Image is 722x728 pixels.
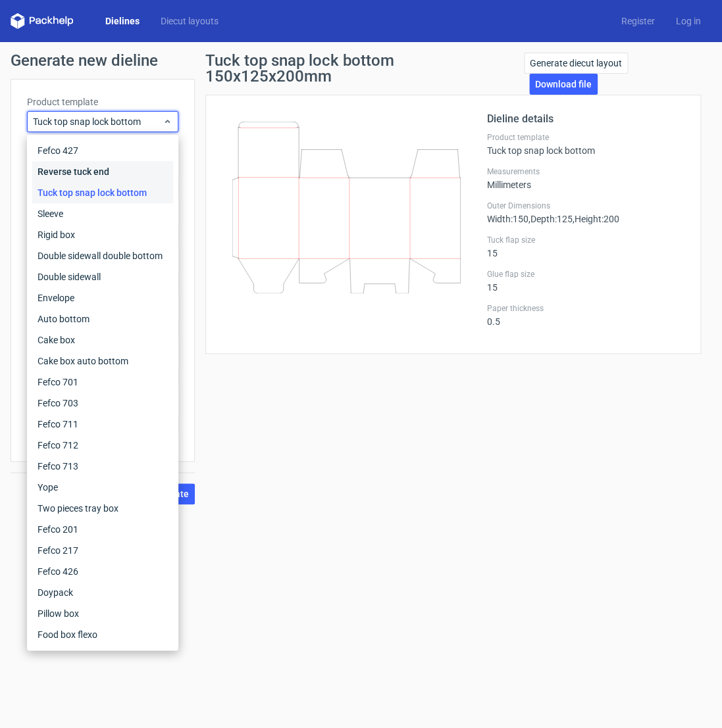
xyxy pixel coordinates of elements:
[487,166,684,177] label: Measurements
[32,372,173,393] div: Fefco 701
[573,214,619,224] span: , Height : 200
[487,201,684,211] label: Outer Dimensions
[665,14,711,28] a: Log in
[32,287,173,308] div: Envelope
[32,182,173,203] div: Tuck top snap lock bottom
[487,269,684,279] label: Glue flap size
[487,166,684,190] div: Millimeters
[32,351,173,372] div: Cake box auto bottom
[32,540,173,561] div: Fefco 217
[32,519,173,540] div: Fefco 201
[32,393,173,414] div: Fefco 703
[487,132,684,156] div: Tuck top snap lock bottom
[487,303,684,314] label: Paper thickness
[205,53,524,84] h1: Tuck top snap lock bottom 150x125x200mm
[33,115,163,128] span: Tuck top snap lock bottom
[32,266,173,287] div: Double sidewall
[529,214,573,224] span: , Depth : 125
[487,235,684,245] label: Tuck flap size
[487,111,684,127] h2: Dieline details
[487,214,529,224] span: Width : 150
[32,308,173,329] div: Auto bottom
[611,14,665,28] a: Register
[32,224,173,245] div: Rigid box
[524,53,628,74] a: Generate diecut layout
[27,95,178,109] label: Product template
[32,456,173,477] div: Fefco 713
[487,303,684,327] div: 0.5
[32,498,173,519] div: Two pieces tray box
[32,161,173,182] div: Reverse tuck end
[95,14,150,28] a: Dielines
[32,414,173,435] div: Fefco 711
[32,329,173,351] div: Cake box
[487,269,684,293] div: 15
[487,132,684,143] label: Product template
[32,624,173,645] div: Food box flexo
[529,74,598,95] a: Download file
[32,561,173,582] div: Fefco 426
[32,477,173,498] div: Yope
[32,245,173,266] div: Double sidewall double bottom
[11,53,711,68] h1: Generate new dieline
[32,140,173,161] div: Fefco 427
[32,582,173,603] div: Doypack
[150,14,229,28] a: Diecut layouts
[32,435,173,456] div: Fefco 712
[32,603,173,624] div: Pillow box
[487,235,684,258] div: 15
[32,203,173,224] div: Sleeve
